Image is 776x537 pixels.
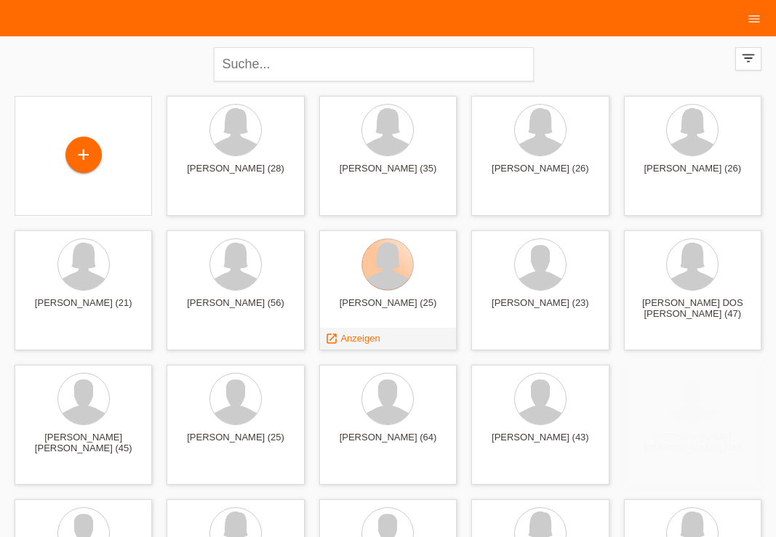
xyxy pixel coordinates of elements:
div: [PERSON_NAME] (56) [178,297,292,320]
div: [PERSON_NAME] (21) [26,297,140,320]
i: menu [747,12,761,26]
div: Kund*in hinzufügen [66,142,101,167]
div: [PERSON_NAME] (26) [483,163,597,186]
div: [PERSON_NAME] (28) [178,163,292,186]
div: [PERSON_NAME] (64) [331,432,445,455]
div: [PERSON_NAME] DOS [PERSON_NAME] (47) [636,297,750,320]
span: Anzeigen [340,333,380,344]
div: [PERSON_NAME] [PERSON_NAME] (45) [26,432,140,455]
div: [PERSON_NAME] (23) [483,297,597,320]
div: [PERSON_NAME] (43) [483,432,597,455]
a: launch Anzeigen [325,333,380,344]
input: Suche... [214,47,534,81]
div: [PERSON_NAME] [PERSON_NAME] (45) [636,432,750,455]
i: filter_list [740,50,756,66]
div: [PERSON_NAME] (25) [331,297,445,320]
i: launch [325,332,338,345]
div: [PERSON_NAME] (35) [331,163,445,186]
a: menu [740,14,769,23]
div: [PERSON_NAME] (26) [636,163,750,186]
div: [PERSON_NAME] (25) [178,432,292,455]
